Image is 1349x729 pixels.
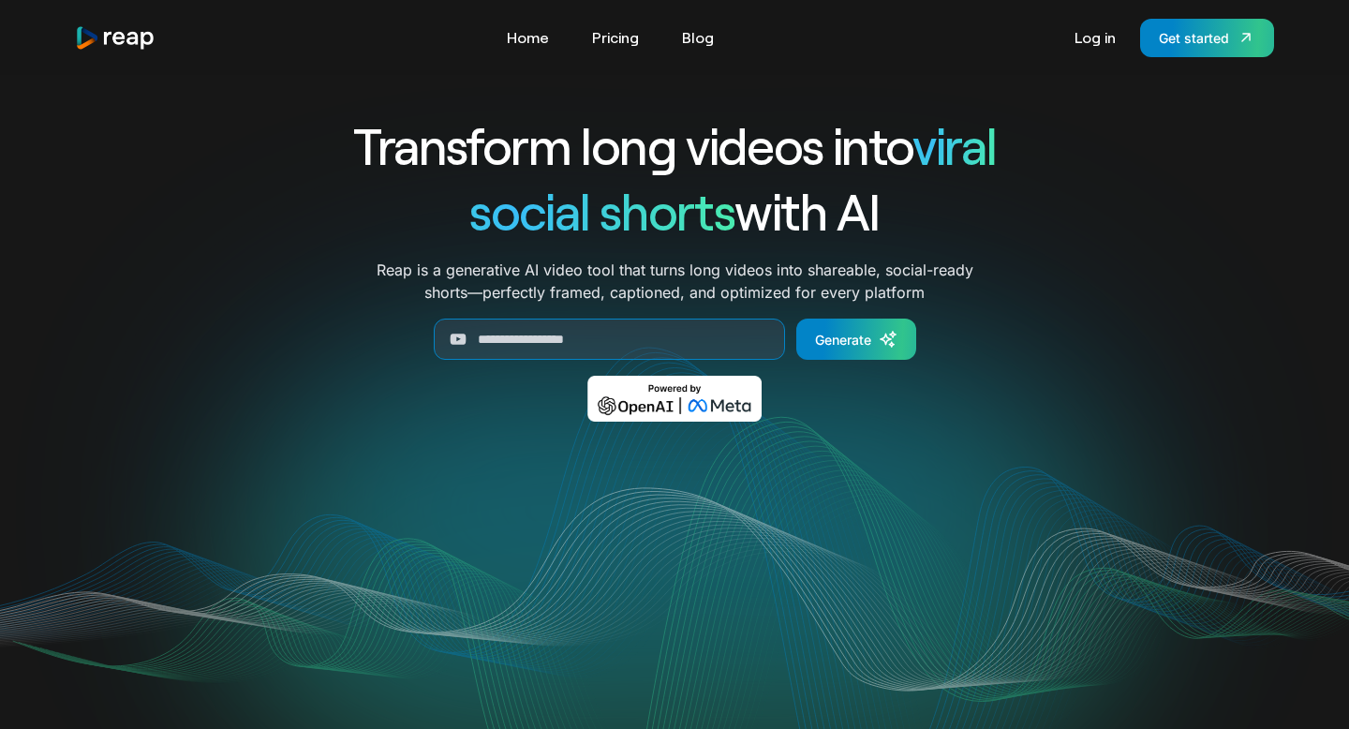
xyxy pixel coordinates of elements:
[796,319,916,360] a: Generate
[285,178,1064,244] h1: with AI
[673,22,723,52] a: Blog
[285,112,1064,178] h1: Transform long videos into
[587,376,763,422] img: Powered by OpenAI & Meta
[497,22,558,52] a: Home
[469,180,734,241] span: social shorts
[75,25,156,51] a: home
[1065,22,1125,52] a: Log in
[75,25,156,51] img: reap logo
[285,319,1064,360] form: Generate Form
[1159,28,1229,48] div: Get started
[912,114,996,175] span: viral
[1140,19,1274,57] a: Get started
[815,330,871,350] div: Generate
[377,259,973,304] p: Reap is a generative AI video tool that turns long videos into shareable, social-ready shorts—per...
[583,22,648,52] a: Pricing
